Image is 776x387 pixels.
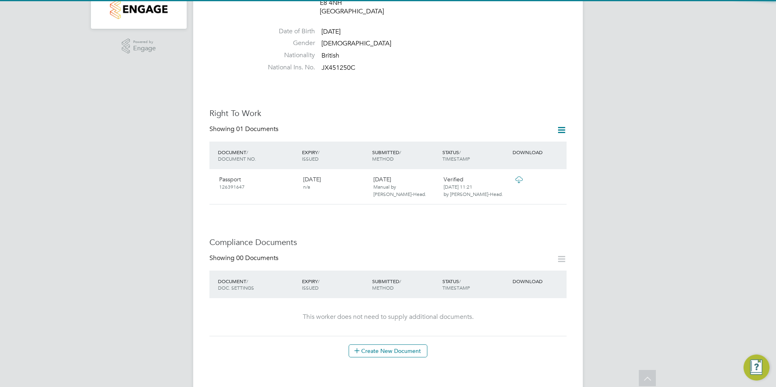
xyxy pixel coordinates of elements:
[209,254,280,262] div: Showing
[302,155,319,162] span: ISSUED
[258,27,315,36] label: Date of Birth
[372,284,394,291] span: METHOD
[744,355,770,381] button: Engage Resource Center
[258,63,315,72] label: National Ins. No.
[236,125,278,133] span: 01 Documents
[370,145,440,166] div: SUBMITTED
[511,274,567,288] div: DOWNLOAD
[442,155,470,162] span: TIMESTAMP
[300,145,370,166] div: EXPIRY
[511,145,567,159] div: DOWNLOAD
[444,176,463,183] span: Verified
[236,254,278,262] span: 00 Documents
[318,149,319,155] span: /
[133,39,156,45] span: Powered by
[216,172,300,193] div: Passport
[216,145,300,166] div: DOCUMENT
[209,108,567,118] h3: Right To Work
[209,125,280,133] div: Showing
[258,51,315,60] label: Nationality
[440,274,511,295] div: STATUS
[300,274,370,295] div: EXPIRY
[444,191,503,197] span: by [PERSON_NAME]-Head.
[442,284,470,291] span: TIMESTAMP
[399,149,401,155] span: /
[246,149,248,155] span: /
[321,28,341,36] span: [DATE]
[440,145,511,166] div: STATUS
[459,149,461,155] span: /
[444,183,472,190] span: [DATE] 11:21
[218,313,558,321] div: This worker does not need to supply additional documents.
[318,278,319,284] span: /
[300,172,370,193] div: [DATE]
[246,278,248,284] span: /
[302,284,319,291] span: ISSUED
[373,183,426,197] span: Manual by [PERSON_NAME]-Head.
[133,45,156,52] span: Engage
[218,155,256,162] span: DOCUMENT NO.
[218,284,254,291] span: DOC. SETTINGS
[372,155,394,162] span: METHOD
[370,274,440,295] div: SUBMITTED
[219,183,245,190] span: 126391647
[349,344,427,357] button: Create New Document
[370,172,440,201] div: [DATE]
[258,39,315,47] label: Gender
[303,183,310,190] span: n/a
[321,52,339,60] span: British
[216,274,300,295] div: DOCUMENT
[321,64,355,72] span: JX451250C
[399,278,401,284] span: /
[209,237,567,247] h3: Compliance Documents
[321,40,391,48] span: [DEMOGRAPHIC_DATA]
[459,278,461,284] span: /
